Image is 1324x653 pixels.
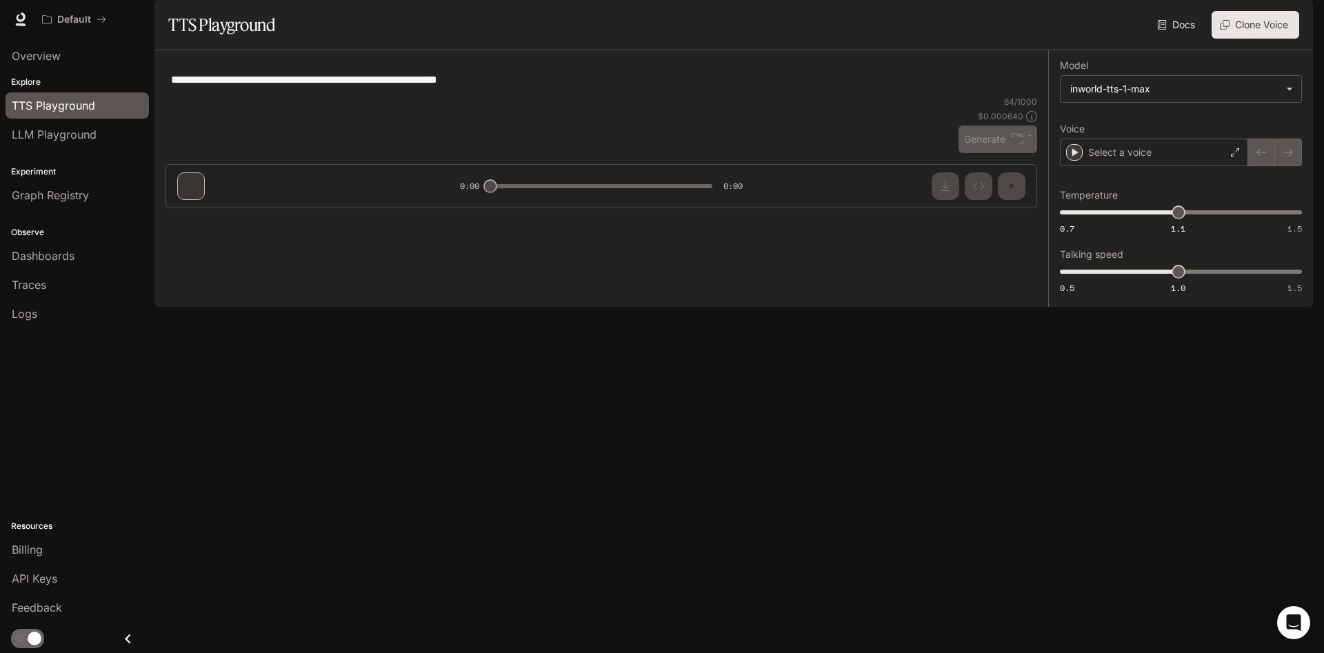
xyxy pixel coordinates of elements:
[1171,223,1185,234] span: 1.1
[36,6,112,33] button: All workspaces
[1060,223,1074,234] span: 0.7
[1070,82,1279,96] div: inworld-tts-1-max
[1060,190,1118,200] p: Temperature
[1277,606,1310,639] div: Open Intercom Messenger
[1060,282,1074,294] span: 0.5
[1060,61,1088,70] p: Model
[168,11,275,39] h1: TTS Playground
[1212,11,1299,39] button: Clone Voice
[1088,145,1152,159] p: Select a voice
[1060,124,1085,134] p: Voice
[1060,250,1123,259] p: Talking speed
[1154,11,1201,39] a: Docs
[1287,282,1302,294] span: 1.5
[1004,96,1037,108] p: 64 / 1000
[978,110,1023,122] p: $ 0.000640
[57,14,91,26] p: Default
[1171,282,1185,294] span: 1.0
[1287,223,1302,234] span: 1.5
[1061,76,1301,102] div: inworld-tts-1-max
